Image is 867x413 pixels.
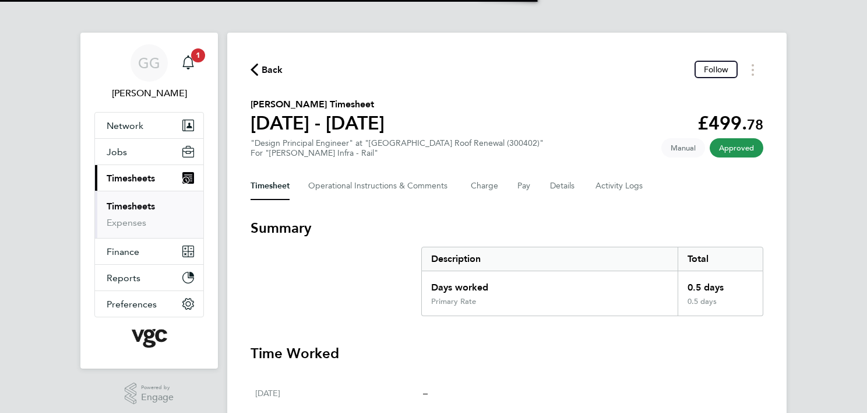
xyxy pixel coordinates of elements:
[95,139,203,164] button: Jobs
[678,297,763,316] div: 0.5 days
[251,138,544,158] div: "Design Principal Engineer" at "[GEOGRAPHIC_DATA] Roof Renewal (300402)"
[107,120,143,131] span: Network
[107,217,146,228] a: Expenses
[95,265,203,290] button: Reports
[141,383,174,393] span: Powered by
[747,116,763,133] span: 78
[94,44,204,100] a: GG[PERSON_NAME]
[95,165,203,191] button: Timesheets
[251,172,290,200] button: Timesheet
[107,299,157,310] span: Preferences
[595,172,644,200] button: Activity Logs
[678,271,763,297] div: 0.5 days
[421,247,763,316] div: Summary
[251,111,385,135] h1: [DATE] - [DATE]
[422,247,678,271] div: Description
[678,247,763,271] div: Total
[107,173,155,184] span: Timesheets
[141,393,174,402] span: Engage
[107,201,155,212] a: Timesheets
[94,329,204,348] a: Go to home page
[697,112,763,134] app-decimal: £499.
[661,138,705,157] span: This timesheet was manually created.
[95,113,203,138] button: Network
[255,386,423,400] div: [DATE]
[308,172,452,200] button: Operational Instructions & Comments
[138,55,160,71] span: GG
[125,383,174,405] a: Powered byEngage
[710,138,763,157] span: This timesheet has been approved.
[95,191,203,238] div: Timesheets
[742,61,763,79] button: Timesheets Menu
[251,62,283,77] button: Back
[704,64,728,75] span: Follow
[107,146,127,157] span: Jobs
[471,172,499,200] button: Charge
[94,86,204,100] span: Gauri Gautam
[262,63,283,77] span: Back
[550,172,577,200] button: Details
[95,291,203,317] button: Preferences
[80,33,218,369] nav: Main navigation
[251,344,763,363] h3: Time Worked
[431,297,476,306] div: Primary Rate
[251,148,544,158] div: For "[PERSON_NAME] Infra - Rail"
[251,219,763,237] h3: Summary
[95,239,203,264] button: Finance
[107,272,140,283] span: Reports
[517,172,531,200] button: Pay
[132,329,167,348] img: vgcgroup-logo-retina.png
[251,97,385,111] h2: [PERSON_NAME] Timesheet
[695,61,738,78] button: Follow
[107,246,139,257] span: Finance
[191,48,205,62] span: 1
[177,44,200,82] a: 1
[422,271,678,297] div: Days worked
[423,387,428,398] span: –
